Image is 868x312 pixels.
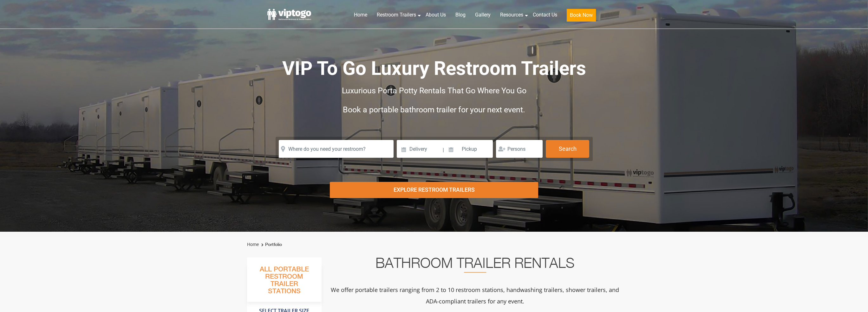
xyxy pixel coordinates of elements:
a: Blog [451,8,470,22]
input: Pickup [445,140,493,158]
input: Where do you need your restroom? [279,140,394,158]
a: Resources [495,8,528,22]
span: Luxurious Porta Potty Rentals That Go Where You Go [342,86,526,95]
input: Delivery [397,140,442,158]
p: We offer portable trailers ranging from 2 to 10 restroom stations, handwashing trailers, shower t... [330,284,620,307]
span: | [443,140,444,160]
button: Search [546,140,589,158]
a: Restroom Trailers [372,8,421,22]
h2: Bathroom Trailer Rentals [330,257,620,273]
a: Home [247,242,259,247]
li: Portfolio [260,241,282,249]
button: Book Now [567,9,596,22]
a: Contact Us [528,8,562,22]
a: Home [349,8,372,22]
input: Persons [496,140,543,158]
a: About Us [421,8,451,22]
a: Book Now [562,8,601,25]
h3: All Portable Restroom Trailer Stations [247,264,322,302]
a: Gallery [470,8,495,22]
span: Book a portable bathroom trailer for your next event. [343,105,525,114]
span: VIP To Go Luxury Restroom Trailers [282,57,586,80]
div: Explore Restroom Trailers [330,182,538,198]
